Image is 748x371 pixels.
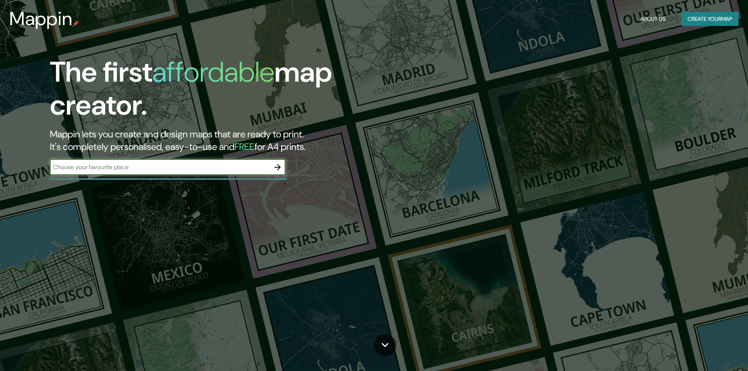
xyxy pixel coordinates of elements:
h1: The first map creator. [50,56,424,128]
button: About Us [637,12,669,26]
h5: FREE [234,141,254,153]
h1: affordable [152,54,274,90]
button: Create yourmap [681,12,739,26]
input: Choose your favourite place [50,163,270,172]
img: mappin-pin [73,20,79,27]
h2: Mappin lets you create and design maps that are ready to print. It's completely personalised, eas... [50,128,424,153]
h3: Mappin [9,8,73,30]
